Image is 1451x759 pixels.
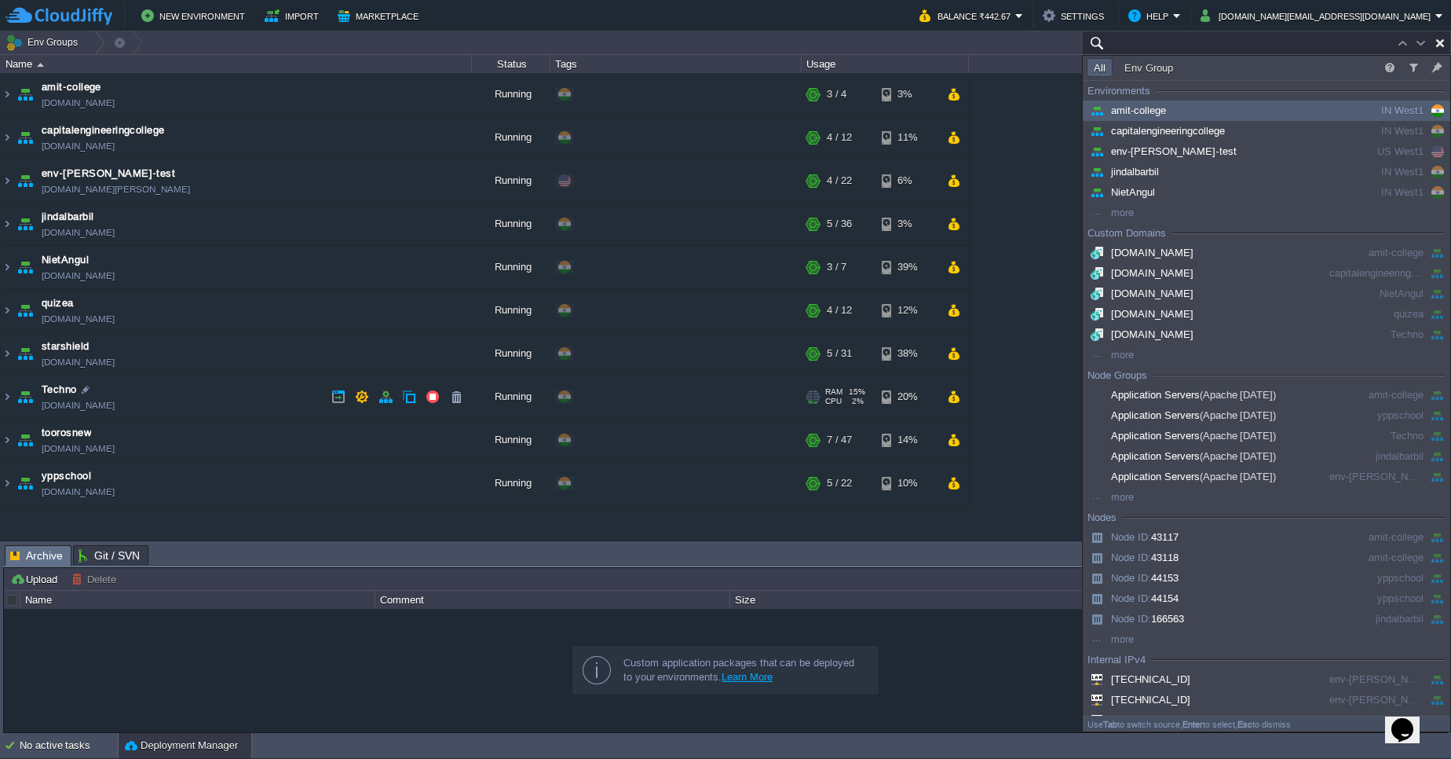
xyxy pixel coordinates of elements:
[1200,409,1277,421] span: (Apache [DATE])
[882,159,933,202] div: 6%
[20,733,118,758] div: No active tasks
[827,73,846,115] div: 3 / 4
[1,289,13,332] img: AMDAwAAAACH5BAEAAAAALAAAAAABAAEAAAICRAEAOw==
[42,95,115,111] a: [DOMAIN_NAME]
[1087,450,1276,462] span: Application Servers
[551,55,801,73] div: Tags
[42,268,115,284] a: [DOMAIN_NAME]
[42,209,94,225] a: jindalbarbil
[1087,349,1134,361] span: more
[1324,448,1424,465] div: jindalbarbil
[1324,285,1424,302] div: NietAngul
[1087,491,1134,503] span: more
[1087,166,1159,178] span: jindalbarbil
[1,376,13,418] img: AMDAwAAAACH5BAEAAAAALAAAAAABAAEAAAICRAEAOw==
[141,6,250,25] button: New Environment
[1120,60,1178,75] button: Env Group
[14,332,36,375] img: AMDAwAAAACH5BAEAAAAALAAAAAABAAEAAAICRAEAOw==
[848,397,864,406] span: 2%
[14,419,36,461] img: AMDAwAAAACH5BAEAAAAALAAAAAABAAEAAAICRAEAOw==
[1087,613,1184,625] span: 166563
[472,462,550,504] div: Running
[1200,450,1277,462] span: (Apache [DATE])
[1087,288,1193,299] span: [DOMAIN_NAME]
[827,289,852,332] div: 4 / 12
[1200,430,1277,442] span: (Apache [DATE])
[1089,60,1110,75] button: All
[1,246,13,288] img: AMDAwAAAACH5BAEAAAAALAAAAAABAAEAAAICRAEAOw==
[1324,265,1424,282] div: capitalengineeringcollege
[1043,6,1109,25] button: Settings
[827,159,852,202] div: 4 / 22
[1324,671,1424,688] div: env-[PERSON_NAME]-test
[265,6,323,25] button: Import
[1087,328,1193,340] span: [DOMAIN_NAME]
[1324,549,1424,566] div: amit-college
[1324,610,1424,628] div: jindalbarbil
[42,295,74,311] span: quizea
[1111,613,1151,625] span: Node ID:
[827,246,846,288] div: 3 / 7
[827,419,852,461] div: 7 / 47
[1324,102,1424,119] div: IN West1
[42,311,115,327] a: [DOMAIN_NAME]
[14,289,36,332] img: AMDAwAAAACH5BAEAAAAALAAAAAABAAEAAAICRAEAOw==
[42,441,115,456] a: [DOMAIN_NAME]
[1087,267,1193,279] span: [DOMAIN_NAME]
[1087,125,1225,137] span: capitalengineeringcollege
[802,55,968,73] div: Usage
[882,376,933,418] div: 20%
[21,591,375,609] div: Name
[14,246,36,288] img: AMDAwAAAACH5BAEAAAAALAAAAAABAAEAAAICRAEAOw==
[1087,409,1276,421] span: Application Servers
[1087,652,1146,668] div: Internal IPv4
[5,6,112,26] img: CloudJiffy
[14,116,36,159] img: AMDAwAAAACH5BAEAAAAALAAAAAABAAEAAAICRAEAOw==
[125,738,238,753] button: Deployment Manager
[731,591,1084,609] div: Size
[1111,552,1151,563] span: Node ID:
[1087,714,1190,726] span: [TECHNICAL_ID]
[1,419,13,461] img: AMDAwAAAACH5BAEAAAAALAAAAAABAAEAAAICRAEAOw==
[1324,407,1424,424] div: yppschool
[5,31,83,53] button: Env Groups
[1087,552,1179,563] span: 43118
[1111,531,1151,543] span: Node ID:
[1385,696,1435,743] iframe: chat widget
[882,73,933,115] div: 3%
[1103,720,1117,729] b: Tab
[1324,163,1424,181] div: IN West1
[1324,427,1424,445] div: Techno
[1324,590,1424,607] div: yppschool
[882,332,933,375] div: 38%
[42,123,165,138] span: capitalengineeringcollege
[473,55,550,73] div: Status
[1324,468,1424,486] div: env-[PERSON_NAME]-test
[825,387,842,397] span: RAM
[472,116,550,159] div: Running
[1324,244,1424,262] div: amit-college
[1087,531,1179,543] span: 43117
[1087,389,1276,401] span: Application Servers
[882,116,933,159] div: 11%
[42,79,101,95] a: amit-college
[623,656,865,684] div: Custom application packages that can be deployed to your environments.
[1324,326,1424,343] div: Techno
[1087,83,1150,99] div: Environments
[42,484,115,500] a: [DOMAIN_NAME]
[1,116,13,159] img: AMDAwAAAACH5BAEAAAAALAAAAAABAAEAAAICRAEAOw==
[472,73,550,115] div: Running
[882,289,933,332] div: 12%
[882,462,933,504] div: 10%
[1182,720,1203,729] b: Enter
[1087,430,1276,442] span: Application Servers
[1201,6,1435,25] button: [DOMAIN_NAME][EMAIL_ADDRESS][DOMAIN_NAME]
[42,252,89,268] a: NietAngul
[42,166,175,181] a: env-[PERSON_NAME]-test
[472,332,550,375] div: Running
[472,246,550,288] div: Running
[1087,471,1276,482] span: Application Servers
